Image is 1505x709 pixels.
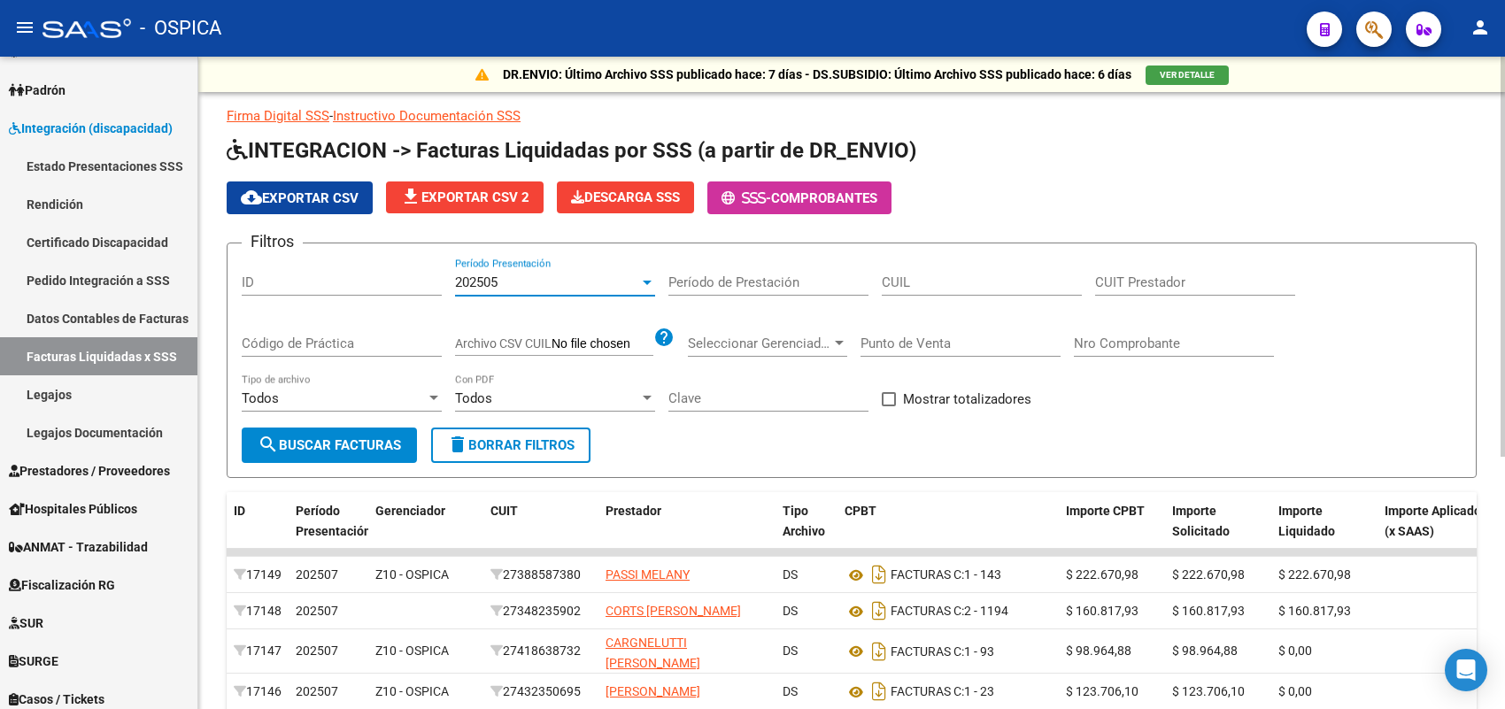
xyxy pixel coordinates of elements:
[386,181,544,213] button: Exportar CSV 2
[9,651,58,671] span: SURGE
[242,390,279,406] span: Todos
[455,390,492,406] span: Todos
[891,685,964,699] span: FACTURAS C:
[483,492,598,570] datatable-header-cell: CUIT
[140,9,221,48] span: - OSPICA
[1066,604,1138,618] span: $ 160.817,93
[333,108,521,124] a: Instructivo Documentación SSS
[234,565,282,585] div: 17149
[455,274,498,290] span: 202505
[9,81,66,100] span: Padrón
[1172,643,1238,658] span: $ 98.964,88
[296,567,338,582] span: 202507
[845,637,1052,666] div: 1 - 93
[1066,504,1145,518] span: Importe CPBT
[707,181,891,214] button: -Comprobantes
[368,492,483,570] datatable-header-cell: Gerenciador
[571,189,680,205] span: Descarga SSS
[9,575,115,595] span: Fiscalización RG
[1172,567,1245,582] span: $ 222.670,98
[1445,649,1487,691] div: Open Intercom Messenger
[1059,492,1165,570] datatable-header-cell: Importe CPBT
[868,597,891,625] i: Descargar documento
[375,643,449,658] span: Z10 - OSPICA
[845,504,876,518] span: CPBT
[227,106,1477,126] p: -
[606,504,661,518] span: Prestador
[1271,492,1378,570] datatable-header-cell: Importe Liquidado
[9,537,148,557] span: ANMAT - Trazabilidad
[234,682,282,702] div: 17146
[783,684,798,698] span: DS
[552,336,653,352] input: Archivo CSV CUIL
[241,190,359,206] span: Exportar CSV
[845,560,1052,589] div: 1 - 143
[296,684,338,698] span: 202507
[783,604,798,618] span: DS
[557,181,694,213] button: Descarga SSS
[431,428,590,463] button: Borrar Filtros
[490,504,518,518] span: CUIT
[783,504,825,538] span: Tipo Archivo
[296,604,338,618] span: 202507
[447,434,468,455] mat-icon: delete
[891,644,964,659] span: FACTURAS C:
[296,643,338,658] span: 202507
[722,190,771,206] span: -
[490,641,591,661] div: 27418638732
[557,181,694,214] app-download-masive: Descarga masiva de comprobantes (adjuntos)
[234,601,282,621] div: 17148
[606,636,700,670] span: CARGNELUTTI [PERSON_NAME]
[227,492,289,570] datatable-header-cell: ID
[845,597,1052,625] div: 2 - 1194
[1278,643,1312,658] span: $ 0,00
[400,189,529,205] span: Exportar CSV 2
[490,682,591,702] div: 27432350695
[1378,492,1493,570] datatable-header-cell: Importe Aplicado (x SAAS)
[771,190,877,206] span: Comprobantes
[14,17,35,38] mat-icon: menu
[234,641,282,661] div: 17147
[9,461,170,481] span: Prestadores / Proveedores
[1470,17,1491,38] mat-icon: person
[375,684,449,698] span: Z10 - OSPICA
[258,434,279,455] mat-icon: search
[242,229,303,254] h3: Filtros
[227,138,916,163] span: INTEGRACION -> Facturas Liquidadas por SSS (a partir de DR_ENVIO)
[241,187,262,208] mat-icon: cloud_download
[783,567,798,582] span: DS
[1066,567,1138,582] span: $ 222.670,98
[606,604,741,618] span: CORTS [PERSON_NAME]
[289,492,368,570] datatable-header-cell: Período Presentación
[868,560,891,589] i: Descargar documento
[1278,604,1351,618] span: $ 160.817,93
[868,637,891,666] i: Descargar documento
[1278,504,1335,538] span: Importe Liquidado
[837,492,1059,570] datatable-header-cell: CPBT
[227,181,373,214] button: Exportar CSV
[891,605,964,619] span: FACTURAS C:
[1385,504,1481,538] span: Importe Aplicado (x SAAS)
[868,677,891,705] i: Descargar documento
[400,186,421,207] mat-icon: file_download
[688,335,831,351] span: Seleccionar Gerenciador
[653,327,675,348] mat-icon: help
[227,108,329,124] a: Firma Digital SSS
[1278,684,1312,698] span: $ 0,00
[242,428,417,463] button: Buscar Facturas
[375,504,445,518] span: Gerenciador
[447,437,575,453] span: Borrar Filtros
[783,643,798,658] span: DS
[1160,70,1215,80] span: VER DETALLE
[1146,66,1229,85] button: VER DETALLE
[296,504,371,538] span: Período Presentación
[1172,504,1230,538] span: Importe Solicitado
[258,437,401,453] span: Buscar Facturas
[9,119,173,138] span: Integración (discapacidad)
[503,65,1131,84] p: DR.ENVIO: Último Archivo SSS publicado hace: 7 días - DS.SUBSIDIO: Último Archivo SSS publicado h...
[9,499,137,519] span: Hospitales Públicos
[1066,684,1138,698] span: $ 123.706,10
[1172,604,1245,618] span: $ 160.817,93
[1165,492,1271,570] datatable-header-cell: Importe Solicitado
[455,336,552,351] span: Archivo CSV CUIL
